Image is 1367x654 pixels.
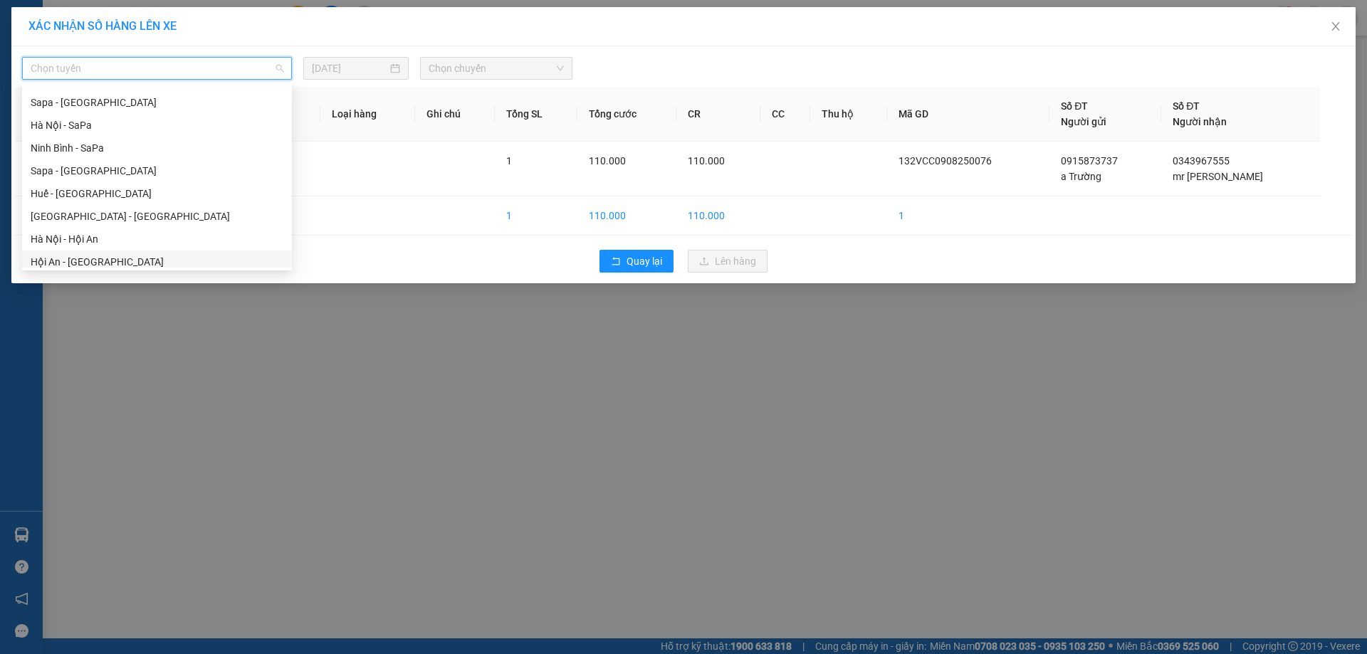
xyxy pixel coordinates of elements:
div: Hà Nội - SaPa [31,117,283,133]
input: 11/08/2025 [312,60,387,76]
span: XÁC NHẬN SỐ HÀNG LÊN XE [28,19,177,33]
th: CR [676,87,760,142]
div: Ninh Bình - SaPa [31,140,283,156]
span: 0343967555 [1173,155,1230,167]
div: Sapa - [GEOGRAPHIC_DATA] [31,163,283,179]
span: 1 [506,155,512,167]
th: STT [15,87,73,142]
span: 132VCC0908250076 [899,155,992,167]
td: 110.000 [676,196,760,236]
div: [GEOGRAPHIC_DATA] - [GEOGRAPHIC_DATA] [31,209,283,224]
button: rollbackQuay lại [599,250,674,273]
span: 110.000 [589,155,626,167]
span: 110.000 [688,155,725,167]
th: Tổng SL [495,87,577,142]
div: Hội An - [GEOGRAPHIC_DATA] [31,254,283,270]
td: 110.000 [577,196,676,236]
th: Ghi chú [415,87,495,142]
span: Số ĐT [1173,100,1200,112]
div: Huế - Hà Nội [22,182,292,205]
div: Hà Nội - Huế [22,205,292,228]
th: Thu hộ [810,87,887,142]
span: rollback [611,256,621,268]
span: Người gửi [1061,116,1106,127]
span: Chọn chuyến [429,58,564,79]
td: 1 [887,196,1049,236]
div: Hội An - Hà Nội [22,250,292,273]
div: Huế - [GEOGRAPHIC_DATA] [31,186,283,201]
th: Tổng cước [577,87,676,142]
div: Sapa - Ninh Bình [22,91,292,114]
span: Người nhận [1173,116,1227,127]
td: 1 [15,142,73,196]
th: Loại hàng [320,87,415,142]
th: CC [760,87,810,142]
div: Sapa - Huế [22,159,292,182]
div: Ninh Bình - SaPa [22,137,292,159]
div: Hà Nội - Hội An [22,228,292,250]
button: Close [1316,7,1356,47]
span: a Trường [1061,171,1101,182]
span: Chọn tuyến [31,58,283,79]
th: Mã GD [887,87,1049,142]
div: Sapa - [GEOGRAPHIC_DATA] [31,95,283,110]
span: Quay lại [627,253,662,269]
span: close [1330,21,1341,32]
div: Hà Nội - Hội An [31,231,283,247]
td: 1 [495,196,577,236]
button: uploadLên hàng [688,250,768,273]
div: Hà Nội - SaPa [22,114,292,137]
span: 0915873737 [1061,155,1118,167]
span: Số ĐT [1061,100,1088,112]
span: mr [PERSON_NAME] [1173,171,1263,182]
